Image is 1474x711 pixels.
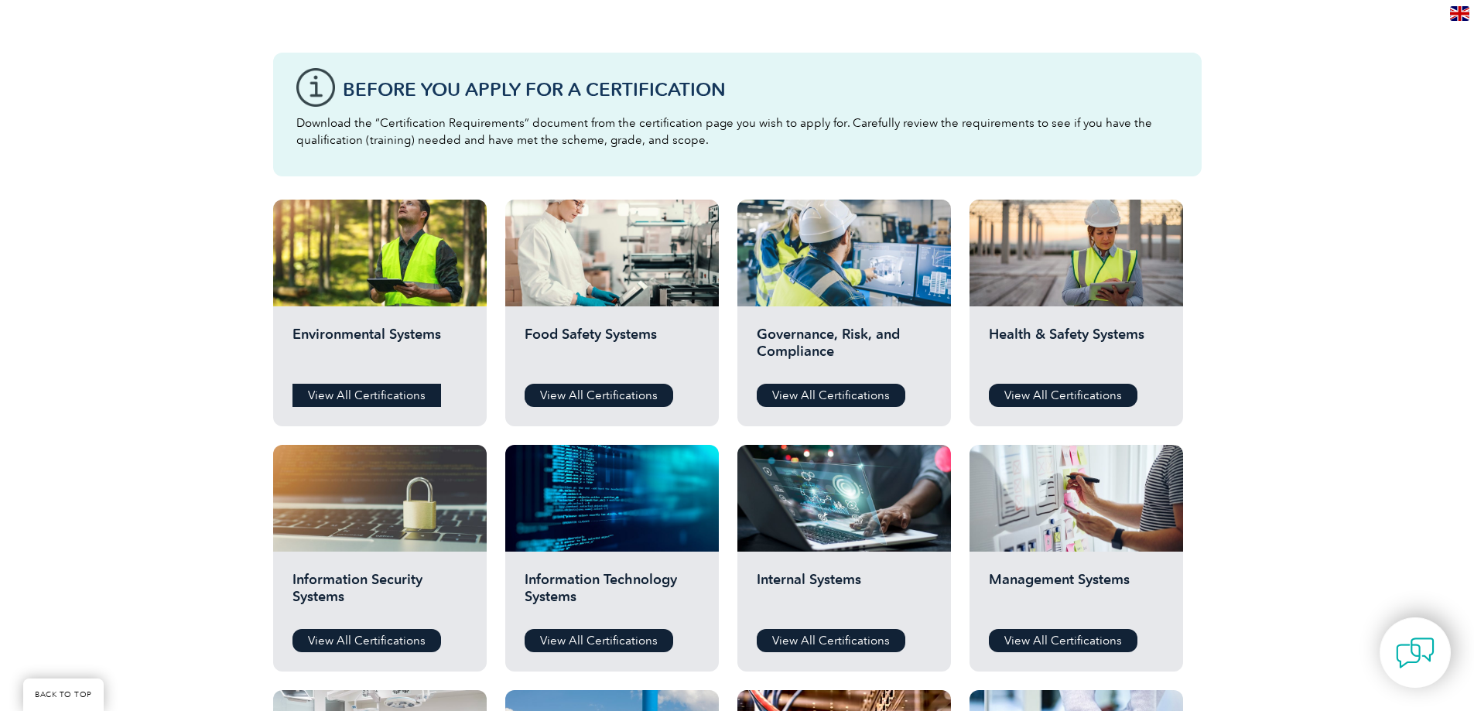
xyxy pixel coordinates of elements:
h2: Internal Systems [757,571,932,617]
h2: Health & Safety Systems [989,326,1164,372]
h3: Before You Apply For a Certification [343,80,1178,99]
a: View All Certifications [989,629,1137,652]
a: View All Certifications [525,629,673,652]
a: View All Certifications [757,629,905,652]
h2: Information Technology Systems [525,571,699,617]
a: View All Certifications [292,384,441,407]
img: en [1450,6,1469,21]
p: Download the “Certification Requirements” document from the certification page you wish to apply ... [296,115,1178,149]
a: BACK TO TOP [23,679,104,711]
a: View All Certifications [757,384,905,407]
h2: Food Safety Systems [525,326,699,372]
a: View All Certifications [525,384,673,407]
h2: Environmental Systems [292,326,467,372]
a: View All Certifications [292,629,441,652]
img: contact-chat.png [1396,634,1435,672]
h2: Management Systems [989,571,1164,617]
h2: Information Security Systems [292,571,467,617]
a: View All Certifications [989,384,1137,407]
h2: Governance, Risk, and Compliance [757,326,932,372]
